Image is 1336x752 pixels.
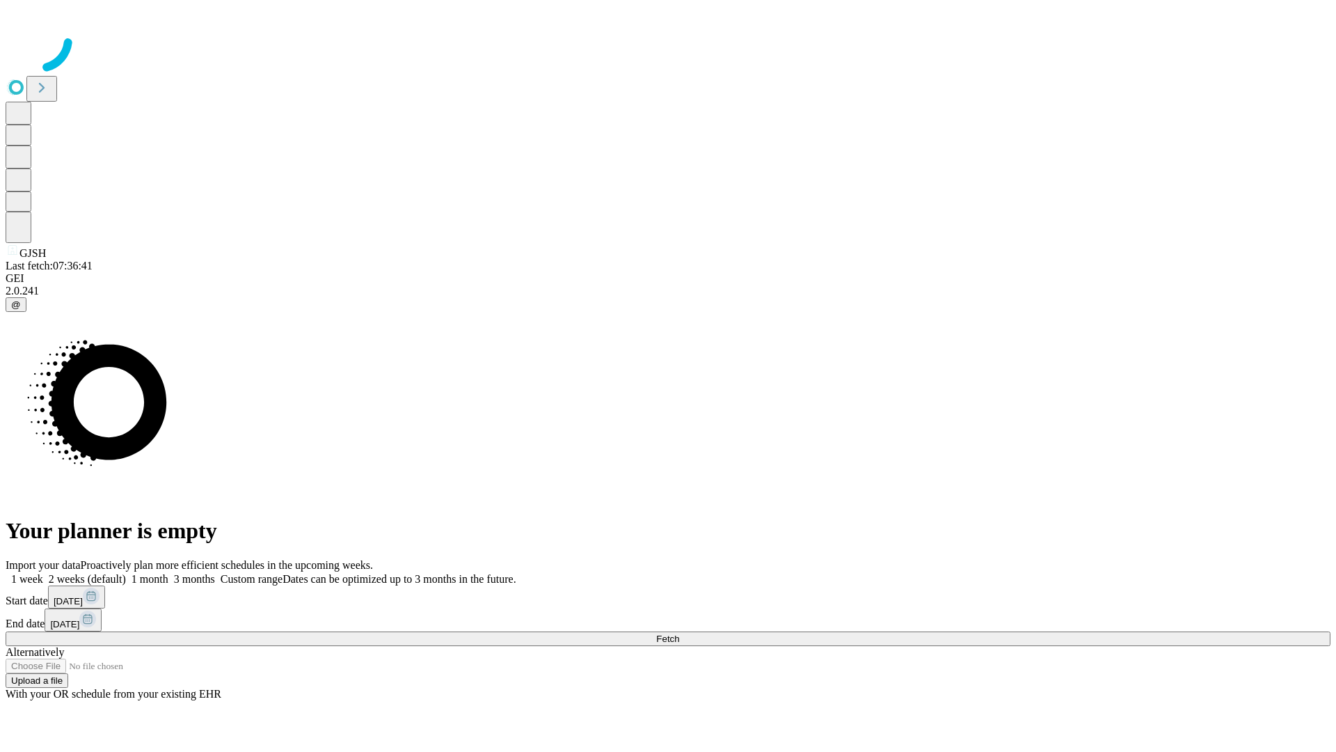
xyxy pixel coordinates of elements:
[19,247,46,259] span: GJSH
[48,586,105,609] button: [DATE]
[11,573,43,585] span: 1 week
[6,688,221,700] span: With your OR schedule from your existing EHR
[45,609,102,632] button: [DATE]
[6,297,26,312] button: @
[6,559,81,571] span: Import your data
[6,609,1330,632] div: End date
[174,573,215,585] span: 3 months
[6,646,64,658] span: Alternatively
[6,518,1330,544] h1: Your planner is empty
[6,586,1330,609] div: Start date
[6,673,68,688] button: Upload a file
[50,619,79,629] span: [DATE]
[6,285,1330,297] div: 2.0.241
[132,573,168,585] span: 1 month
[283,573,516,585] span: Dates can be optimized up to 3 months in the future.
[6,260,93,272] span: Last fetch: 07:36:41
[6,272,1330,285] div: GEI
[54,596,83,606] span: [DATE]
[11,299,21,310] span: @
[656,634,679,644] span: Fetch
[6,632,1330,646] button: Fetch
[221,573,283,585] span: Custom range
[81,559,373,571] span: Proactively plan more efficient schedules in the upcoming weeks.
[49,573,126,585] span: 2 weeks (default)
